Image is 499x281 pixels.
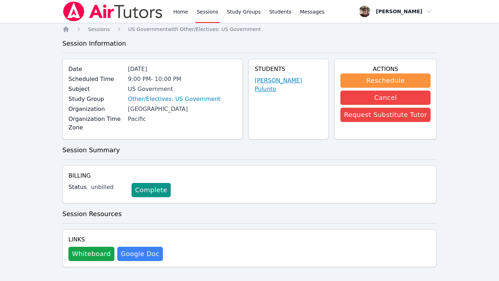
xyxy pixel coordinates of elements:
a: Sessions [88,26,110,33]
h3: Session Information [62,39,437,48]
button: Whiteboard [68,247,114,261]
img: Air Tutors [62,1,163,21]
div: Pacific [128,115,237,123]
div: US Government [128,85,237,93]
h4: Actions [340,65,431,73]
button: Request Substitute Tutor [340,108,431,122]
a: US Governmentwith Other/Electives: US Government [128,26,261,33]
nav: Breadcrumb [62,26,437,33]
a: Other/Electives: US Government [128,95,221,103]
div: [GEOGRAPHIC_DATA] [128,105,237,113]
div: [DATE] [128,65,237,73]
span: Messages [300,8,325,15]
button: Reschedule [340,73,431,88]
h4: Billing [68,172,431,180]
div: 9:00 PM - 10:00 PM [128,75,237,83]
label: Study Group [68,95,124,103]
span: Sessions [88,26,110,32]
a: [PERSON_NAME] Pulunto [254,76,323,93]
label: Scheduled Time [68,75,124,83]
div: unbilled [91,183,126,191]
h4: Links [68,235,163,244]
a: Complete [132,183,171,197]
label: Organization [68,105,124,113]
h3: Session Summary [62,145,437,155]
a: Google Doc [117,247,163,261]
label: Subject [68,85,124,93]
label: Date [68,65,124,73]
label: Status [68,183,87,191]
span: US Government with Other/Electives: US Government [128,26,261,32]
button: Cancel [340,91,431,105]
h4: Students [254,65,323,73]
h3: Session Resources [62,209,437,219]
label: Organization Time Zone [68,115,124,132]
